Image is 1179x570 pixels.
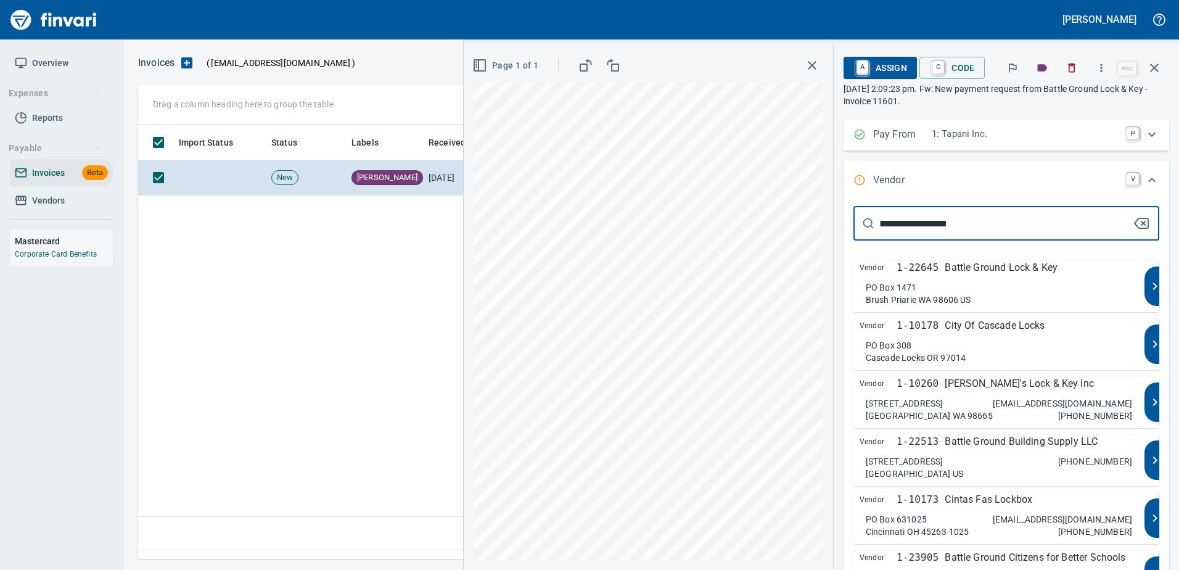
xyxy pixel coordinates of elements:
p: 1-10173 [897,492,939,507]
p: PO Box 1471 [866,281,917,294]
a: Vendors [10,187,113,215]
p: 1-10178 [897,318,939,333]
span: Status [271,135,313,150]
nav: breadcrumb [138,56,175,70]
span: [EMAIL_ADDRESS][DOMAIN_NAME] [210,57,351,69]
p: 1: Tapani Inc. [932,127,1119,141]
button: Vendor1-22645Battle Ground Lock & KeyPO Box 1471Brush Priarie WA 98606 US [853,260,1159,312]
span: Payable [9,141,102,156]
button: Vendor1-10260[PERSON_NAME]'s Lock & Key Inc[STREET_ADDRESS][GEOGRAPHIC_DATA] WA 98665[EMAIL_ADDRE... [853,376,1159,428]
h6: Mastercard [15,234,113,248]
span: Vendor [860,492,897,507]
span: Page 1 of 1 [475,58,538,73]
p: [EMAIL_ADDRESS][DOMAIN_NAME] [993,397,1132,410]
span: Received [429,135,482,150]
p: Cincinnati OH 45263-1025 [866,526,969,538]
a: Overview [10,49,113,77]
td: [DATE] [424,160,491,196]
a: InvoicesBeta [10,159,113,187]
p: Battle Ground Building Supply LLC [945,434,1098,449]
p: ( ) [199,57,355,69]
p: [GEOGRAPHIC_DATA] WA 98665 [866,410,993,422]
p: 1-10260 [897,376,939,391]
p: City Of Cascade Locks [945,318,1045,333]
p: PO Box 308 [866,339,912,352]
p: [STREET_ADDRESS] [866,455,943,468]
p: 1-22513 [897,434,939,449]
a: V [1127,173,1139,185]
span: [PERSON_NAME] [352,172,422,184]
button: Upload an Invoice [175,56,199,70]
p: [PHONE_NUMBER] [1058,455,1132,468]
button: More [1088,54,1115,81]
p: 1-22645 [897,260,939,275]
span: Received [429,135,466,150]
p: [PHONE_NUMBER] [1058,526,1132,538]
p: Cintas Fas Lockbox [945,492,1032,507]
a: esc [1118,62,1136,75]
p: [PERSON_NAME]'s Lock & Key Inc [945,376,1094,391]
button: Labels [1029,54,1056,81]
span: Status [271,135,297,150]
p: [EMAIL_ADDRESS][DOMAIN_NAME] [993,513,1132,526]
span: Reports [32,110,63,126]
button: Payable [4,137,107,160]
button: [PERSON_NAME] [1059,10,1140,29]
a: C [932,60,944,74]
p: Cascade Locks OR 97014 [866,352,966,364]
p: Pay From [873,127,932,143]
div: Expand [844,120,1169,151]
p: Drag a column heading here to group the table [153,98,334,110]
span: Labels [351,135,379,150]
p: [PHONE_NUMBER] [1058,410,1132,422]
div: Expand [844,160,1169,201]
span: New [272,172,298,184]
button: Vendor1-22513Battle Ground Building Supply LLC[STREET_ADDRESS][GEOGRAPHIC_DATA] US[PHONE_NUMBER] [853,434,1159,486]
button: CCode [919,57,985,79]
p: Battle Ground Citizens for Better Schools [945,550,1125,565]
button: Vendor1-10173Cintas Fas LockboxPO Box 631025Cincinnati OH 45263-1025[EMAIL_ADDRESS][DOMAIN_NAME][... [853,492,1159,544]
span: Beta [82,166,108,180]
a: A [857,60,868,74]
p: 1-23905 [897,550,939,565]
a: P [1127,127,1139,139]
span: Import Status [179,135,233,150]
button: AAssign [844,57,917,79]
button: Flag [999,54,1026,81]
span: Vendor [860,260,897,275]
span: Import Status [179,135,249,150]
p: Battle Ground Lock & Key [945,260,1058,275]
span: Vendors [32,193,65,209]
button: Page 1 of 1 [470,54,543,77]
span: Assign [853,57,907,78]
span: Expenses [9,86,102,101]
span: Vendor [860,550,897,565]
p: Vendor [873,173,932,189]
span: Vendor [860,434,897,449]
span: Overview [32,56,68,71]
span: Close invoice [1115,53,1169,83]
span: Invoices [32,165,65,181]
p: [STREET_ADDRESS] [866,397,943,410]
p: PO Box 631025 [866,513,927,526]
p: [GEOGRAPHIC_DATA] US [866,468,963,480]
button: Discard [1058,54,1085,81]
button: Expenses [4,82,107,105]
p: Brush Priarie WA 98606 US [866,294,971,306]
a: Reports [10,104,113,132]
span: Vendor [860,376,897,391]
p: [DATE] 2:09:23 pm. Fw: New payment request from Battle Ground Lock & Key - invoice 11601. [844,83,1169,107]
p: Invoices [138,56,175,70]
a: Corporate Card Benefits [15,250,97,258]
h5: [PERSON_NAME] [1062,13,1136,26]
span: Code [929,57,975,78]
span: Labels [351,135,395,150]
button: Vendor1-10178City Of Cascade LocksPO Box 308Cascade Locks OR 97014 [853,318,1159,370]
span: Vendor [860,318,897,333]
img: Finvari [7,5,100,35]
